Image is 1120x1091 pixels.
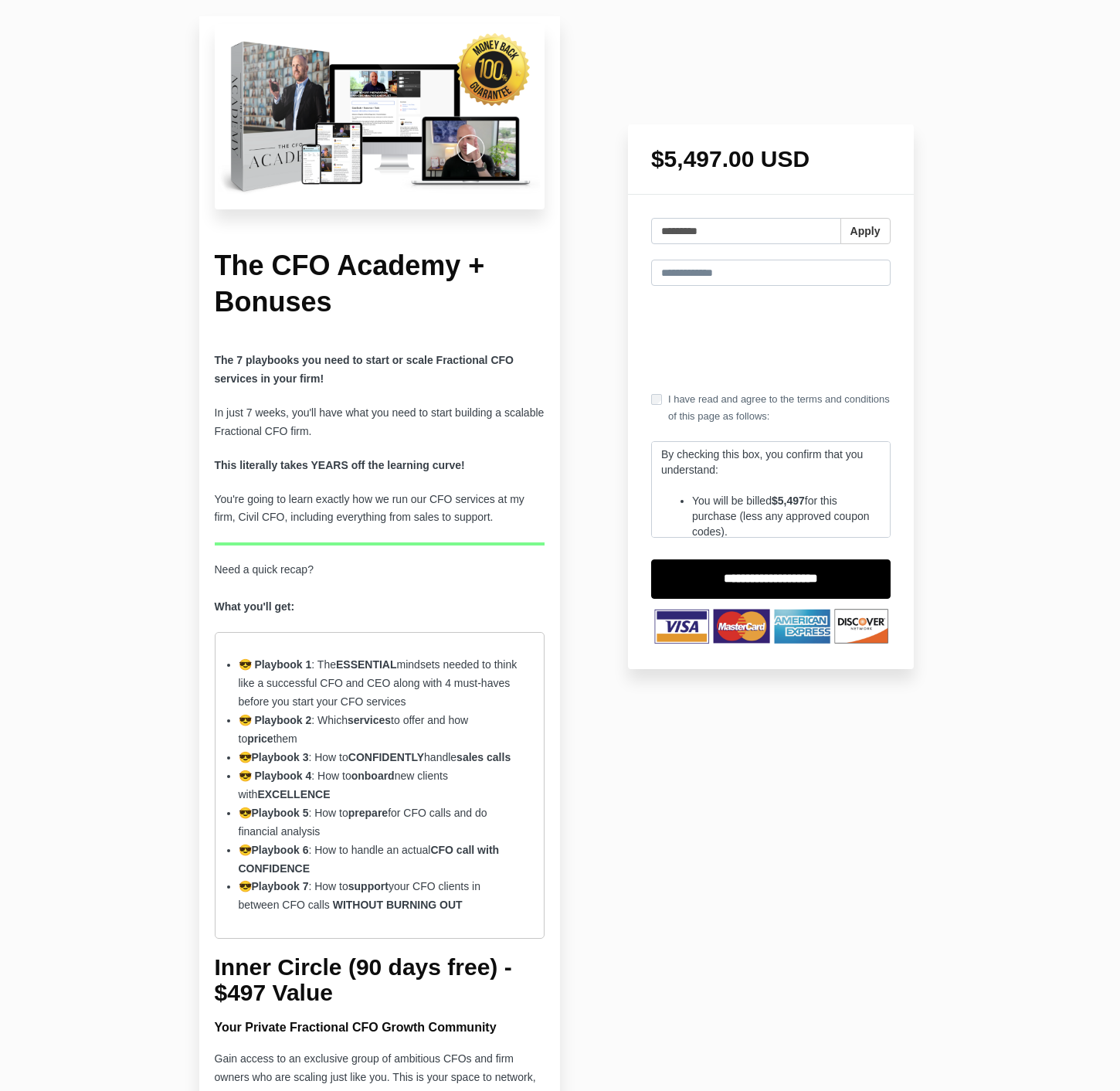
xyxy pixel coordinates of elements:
[651,394,662,405] input: I have read and agree to the terms and conditions of this page as follows:
[215,561,545,617] p: Need a quick recap?
[351,770,395,782] strong: onboard
[239,844,500,875] span: 😎 : How to handle an actual
[252,807,309,819] strong: Playbook 5
[215,491,545,528] p: You're going to learn exactly how we run our CFO services at my firm, Civil CFO, including everyt...
[348,751,424,763] strong: CONFIDENTLY
[215,600,295,613] strong: What you'll get:
[247,732,273,745] strong: price
[215,459,465,471] strong: This literally takes YEARS off the learning curve!
[333,899,463,911] strong: WITHOUT BURNING OUT
[348,714,391,726] strong: services
[215,1021,545,1035] h4: Your Private Fractional CFO Growth Community
[257,788,330,800] strong: EXCELLENCE
[215,354,514,385] b: The 7 playbooks you need to start or scale Fractional CFO services in your firm!
[336,658,397,671] strong: ESSENTIAL
[215,954,545,1005] h2: Inner Circle (90 days free) - $497 Value
[215,248,545,321] h1: The CFO Academy + Bonuses
[252,880,309,892] strong: Playbook 7
[840,218,891,244] button: Apply
[239,656,521,712] li: : The mindsets needed to think like a successful CFO and CEO along with 4 must-haves before you s...
[239,751,511,763] span: 😎 : How to handle
[239,658,312,671] strong: 😎 Playbook 1
[348,880,389,892] strong: support
[772,495,805,507] strong: $5,497
[252,751,309,763] strong: Playbook 3
[215,24,545,209] img: c16be55-448c-d20c-6def-ad6c686240a2_Untitled_design-20.png
[456,751,484,763] strong: sales
[487,751,511,763] strong: calls
[215,404,545,441] p: In just 7 weeks, you'll have what you need to start building a scalable Fractional CFO firm.
[239,714,312,726] strong: 😎 Playbook 2
[239,880,480,911] span: 😎 : How to your CFO clients in between CFO calls
[648,298,894,379] iframe: Secure payment input frame
[348,807,388,819] strong: prepare
[651,148,891,171] h1: $5,497.00 USD
[661,447,881,478] p: By checking this box, you confirm that you understand:
[239,714,469,745] span: : Which to offer and how to them
[692,493,881,539] p: You will be billed for this purchase (less any approved coupon codes).
[239,770,448,800] span: : How to new clients with
[239,844,500,875] strong: CFO call with CONFIDENCE
[651,607,891,646] img: TNbqccpWSzOQmI4HNVXb_Untitled_design-53.png
[239,770,312,782] strong: 😎 Playbook 4
[239,807,487,838] span: 😎 : How to for CFO calls and do financial analysis
[252,844,309,856] strong: Playbook 6
[651,391,891,425] label: I have read and agree to the terms and conditions of this page as follows:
